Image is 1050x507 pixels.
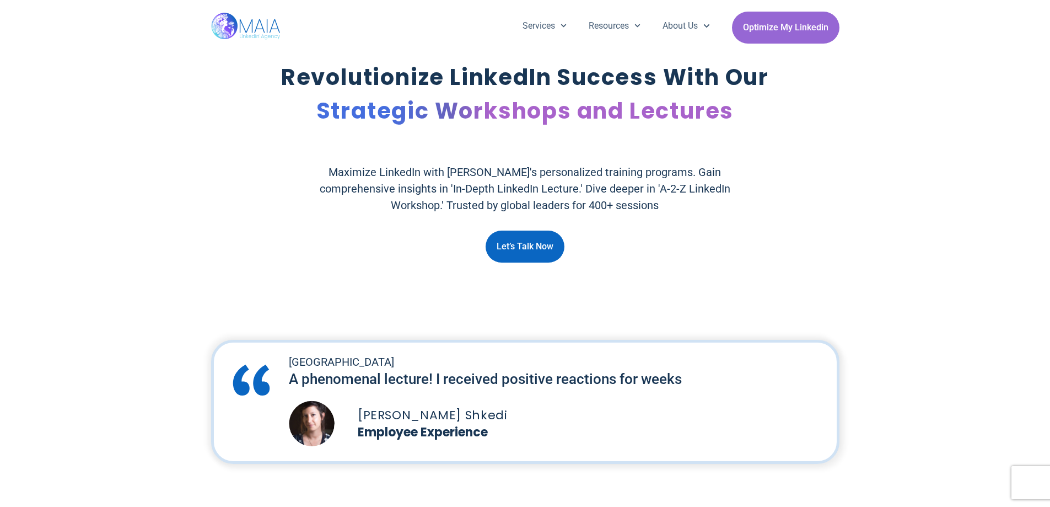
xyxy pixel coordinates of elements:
span: Optimize My Linkedin [743,17,828,38]
span: Strategic Workshops and Lectures [316,95,734,126]
h5: [PERSON_NAME] Shkedi [358,406,836,425]
a: Optimize My Linkedin [732,12,839,44]
img: blue-quotes [225,354,278,407]
h2: [GEOGRAPHIC_DATA] [289,354,836,370]
nav: Menu [511,12,721,40]
h1: Revolutionize LinkedIn Success With Our [281,61,769,128]
a: Services [511,12,578,40]
p: Maximize LinkedIn with [PERSON_NAME]'s personalized training programs. Gain comprehensive insight... [292,164,758,214]
a: Let’s Talk Now [486,231,564,263]
img: Picture of Noa Kremer Shkedi [289,401,335,446]
h2: A phenomenal lecture! I received positive reactions for weeks [289,369,836,389]
p: Employee Experience [358,425,836,440]
span: Let’s Talk Now [497,236,553,257]
a: Resources [578,12,651,40]
a: About Us [651,12,720,40]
